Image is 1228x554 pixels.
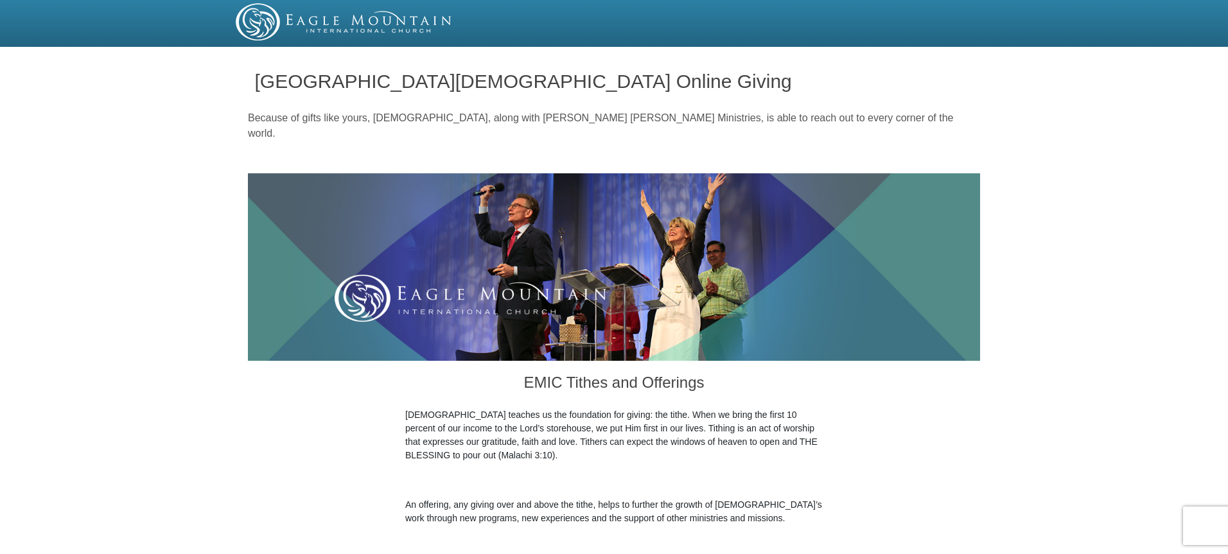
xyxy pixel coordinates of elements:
img: EMIC [236,3,453,40]
p: Because of gifts like yours, [DEMOGRAPHIC_DATA], along with [PERSON_NAME] [PERSON_NAME] Ministrie... [248,110,980,141]
h3: EMIC Tithes and Offerings [405,361,823,408]
h1: [GEOGRAPHIC_DATA][DEMOGRAPHIC_DATA] Online Giving [255,71,974,92]
p: [DEMOGRAPHIC_DATA] teaches us the foundation for giving: the tithe. When we bring the first 10 pe... [405,408,823,462]
p: An offering, any giving over and above the tithe, helps to further the growth of [DEMOGRAPHIC_DAT... [405,498,823,525]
